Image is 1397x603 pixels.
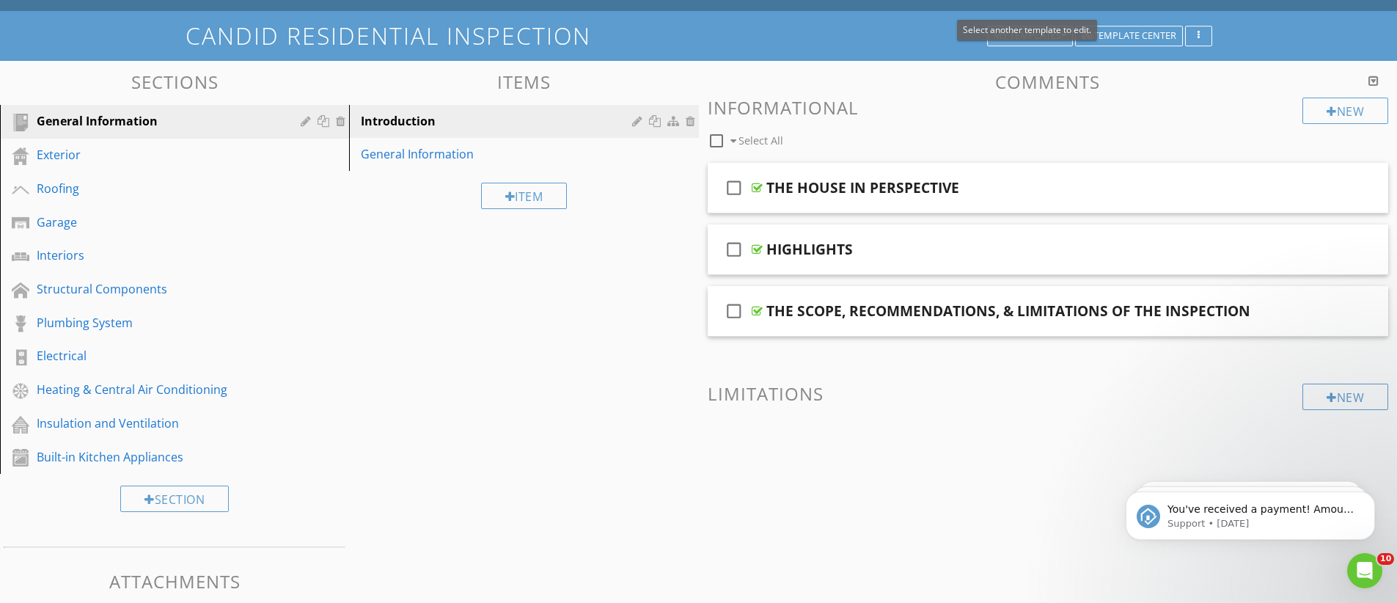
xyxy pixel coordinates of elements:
div: Structural Components [37,280,279,298]
div: New [1302,384,1388,410]
div: Exterior [37,146,279,164]
div: THE HOUSE IN PERSPECTIVE [766,179,959,197]
div: Interiors [37,246,279,264]
div: THE SCOPE, RECOMMENDATIONS, & LIMITATIONS OF THE INSPECTION [766,302,1250,320]
div: Insulation and Ventilation [37,414,279,432]
div: General Information [361,145,636,163]
div: General Information [37,112,279,130]
div: Item [481,183,568,209]
div: Template Center [1082,31,1176,41]
span: 10 [1377,553,1394,565]
div: Roofing [37,180,279,197]
div: Garage [37,213,279,231]
iframe: Intercom notifications message [1104,461,1397,563]
span: Select All [738,134,783,147]
h3: Items [349,72,698,92]
h3: Comments [708,72,1389,92]
i: check_box_outline_blank [722,170,746,205]
iframe: Intercom live chat [1347,553,1382,588]
div: HIGHLIGHTS [766,241,853,258]
h3: Informational [708,98,1389,117]
div: Section [120,486,229,512]
div: Electrical [37,347,279,365]
div: Built-in Kitchen Appliances [37,448,279,466]
button: My Templates [987,26,1073,46]
div: Plumbing System [37,314,279,332]
i: check_box_outline_blank [722,293,746,329]
div: Heating & Central Air Conditioning [37,381,279,398]
i: check_box_outline_blank [722,232,746,267]
h1: Candid Residential Inspection [186,23,1212,48]
a: Template Center [1075,28,1183,41]
h3: Limitations [708,384,1389,403]
div: New [1302,98,1388,124]
button: Template Center [1075,26,1183,46]
div: Introduction [361,112,636,130]
div: My Templates [994,31,1066,41]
